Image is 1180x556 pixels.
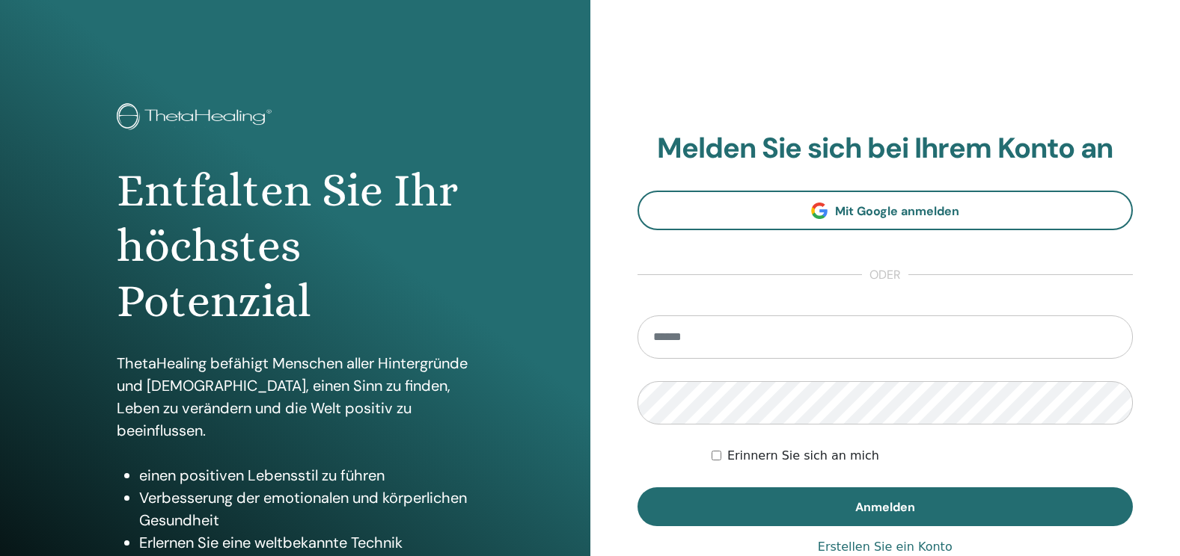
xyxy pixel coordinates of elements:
button: Anmelden [638,487,1134,526]
li: Erlernen Sie eine weltbekannte Technik [139,531,473,554]
span: Anmelden [855,499,915,515]
p: ThetaHealing befähigt Menschen aller Hintergründe und [DEMOGRAPHIC_DATA], einen Sinn zu finden, L... [117,352,473,442]
li: Verbesserung der emotionalen und körperlichen Gesundheit [139,486,473,531]
label: Erinnern Sie sich an mich [727,447,879,465]
a: Mit Google anmelden [638,191,1134,230]
div: Keep me authenticated indefinitely or until I manually logout [712,447,1133,465]
span: oder [862,266,908,284]
h1: Entfalten Sie Ihr höchstes Potenzial [117,163,473,330]
li: einen positiven Lebensstil zu führen [139,464,473,486]
h2: Melden Sie sich bei Ihrem Konto an [638,132,1134,166]
span: Mit Google anmelden [835,203,959,219]
a: Erstellen Sie ein Konto [818,538,953,556]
